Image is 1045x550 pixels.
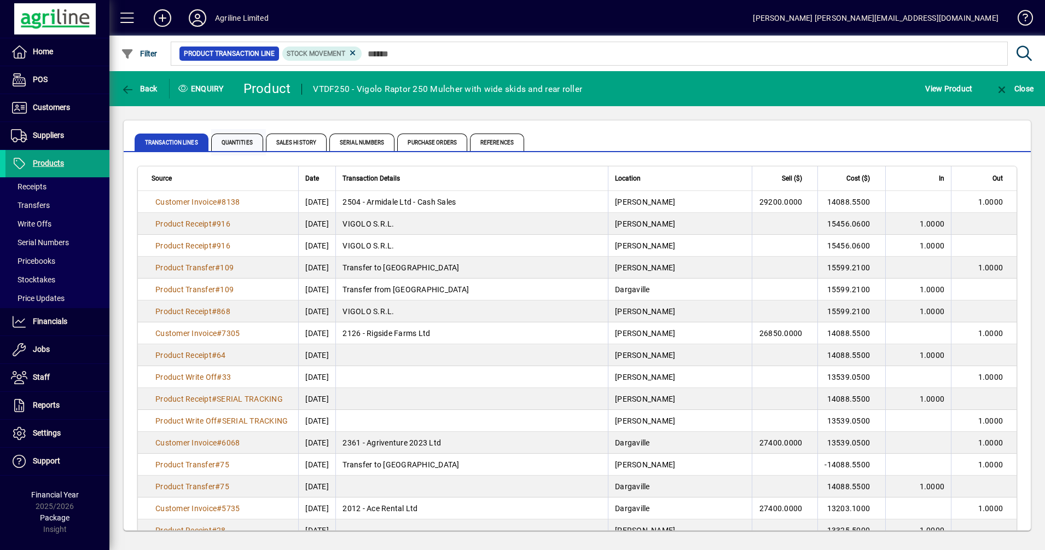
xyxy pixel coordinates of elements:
[152,480,233,493] a: Product Transfer#75
[5,420,109,447] a: Settings
[298,191,335,213] td: [DATE]
[615,172,745,184] div: Location
[615,395,675,403] span: [PERSON_NAME]
[335,322,608,344] td: 2126 - Rigside Farms Ltd
[155,395,212,403] span: Product Receipt
[615,482,650,491] span: Dargaville
[817,300,885,322] td: 15599.2100
[5,308,109,335] a: Financials
[215,482,220,491] span: #
[220,482,229,491] span: 75
[152,172,292,184] div: Source
[215,460,220,469] span: #
[31,490,79,499] span: Financial Year
[335,257,608,279] td: Transfer to [GEOGRAPHIC_DATA]
[33,159,64,167] span: Products
[753,9,998,27] div: [PERSON_NAME] [PERSON_NAME][EMAIL_ADDRESS][DOMAIN_NAME]
[5,215,109,233] a: Write Offs
[180,8,215,28] button: Profile
[920,351,945,360] span: 1.0000
[217,307,230,316] span: 868
[920,395,945,403] span: 1.0000
[335,191,608,213] td: 2504 - Armidale Ltd - Cash Sales
[335,454,608,476] td: Transfer to [GEOGRAPHIC_DATA]
[155,263,215,272] span: Product Transfer
[298,519,335,541] td: [DATE]
[152,262,237,274] a: Product Transfer#109
[212,351,217,360] span: #
[5,252,109,270] a: Pricebooks
[298,454,335,476] td: [DATE]
[615,438,650,447] span: Dargaville
[40,513,69,522] span: Package
[155,219,212,228] span: Product Receipt
[335,279,608,300] td: Transfer from [GEOGRAPHIC_DATA]
[215,285,220,294] span: #
[920,285,945,294] span: 1.0000
[920,219,945,228] span: 1.0000
[817,432,885,454] td: 13539.0500
[212,241,217,250] span: #
[978,263,1003,272] span: 1.0000
[152,327,243,339] a: Customer Invoice#7305
[298,213,335,235] td: [DATE]
[978,329,1003,338] span: 1.0000
[217,416,222,425] span: #
[33,103,70,112] span: Customers
[121,84,158,93] span: Back
[212,219,217,228] span: #
[615,526,675,535] span: [PERSON_NAME]
[5,122,109,149] a: Suppliers
[313,80,582,98] div: VTDF250 - Vigolo Raptor 250 Mulcher with wide skids and rear roller
[817,410,885,432] td: 13539.0500
[11,201,50,210] span: Transfers
[752,191,817,213] td: 29200.0000
[220,460,229,469] span: 75
[215,263,220,272] span: #
[155,351,212,360] span: Product Receipt
[298,300,335,322] td: [DATE]
[155,482,215,491] span: Product Transfer
[305,172,329,184] div: Date
[978,373,1003,381] span: 1.0000
[335,300,608,322] td: VIGOLO S.R.L.
[305,172,319,184] span: Date
[212,395,217,403] span: #
[1009,2,1031,38] a: Knowledge Base
[978,438,1003,447] span: 1.0000
[817,454,885,476] td: -14088.5500
[11,182,47,191] span: Receipts
[217,351,226,360] span: 64
[925,80,972,97] span: View Product
[33,317,67,326] span: Financials
[152,218,234,230] a: Product Receipt#916
[184,48,275,59] span: Product Transaction Line
[11,275,55,284] span: Stocktakes
[217,329,222,338] span: #
[5,177,109,196] a: Receipts
[615,307,675,316] span: [PERSON_NAME]
[33,47,53,56] span: Home
[217,438,222,447] span: #
[33,345,50,354] span: Jobs
[33,429,61,437] span: Settings
[817,322,885,344] td: 14088.5500
[342,172,400,184] span: Transaction Details
[298,235,335,257] td: [DATE]
[152,459,233,471] a: Product Transfer#75
[817,279,885,300] td: 15599.2100
[243,80,291,97] div: Product
[615,504,650,513] span: Dargaville
[152,305,234,317] a: Product Receipt#868
[121,49,158,58] span: Filter
[5,448,109,475] a: Support
[298,497,335,519] td: [DATE]
[782,172,802,184] span: Sell ($)
[155,329,217,338] span: Customer Invoice
[170,80,235,97] div: Enquiry
[298,476,335,497] td: [DATE]
[335,497,608,519] td: 2012 - Ace Rental Ltd
[978,198,1003,206] span: 1.0000
[298,322,335,344] td: [DATE]
[995,84,1034,93] span: Close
